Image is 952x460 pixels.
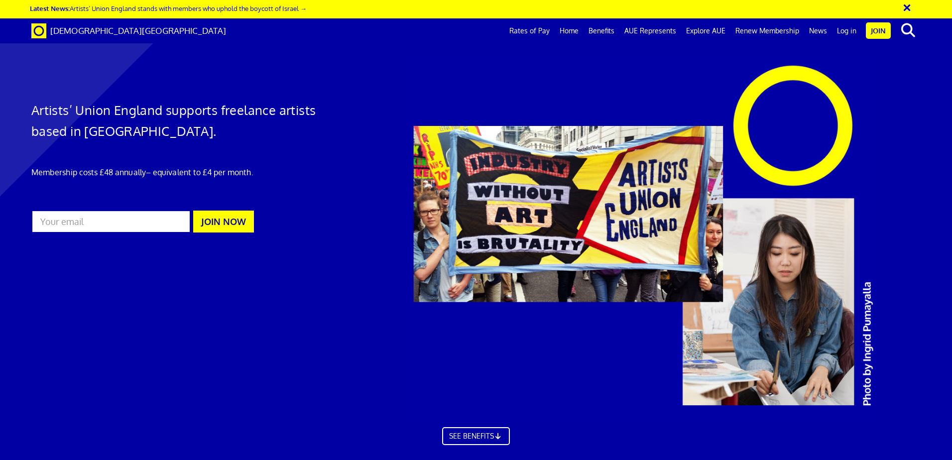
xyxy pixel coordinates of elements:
[50,25,226,36] span: [DEMOGRAPHIC_DATA][GEOGRAPHIC_DATA]
[31,210,191,233] input: Your email
[442,427,510,445] a: SEE BENEFITS
[866,22,891,39] a: Join
[30,4,70,12] strong: Latest News:
[31,100,318,141] h1: Artists’ Union England supports freelance artists based in [GEOGRAPHIC_DATA].
[893,20,923,41] button: search
[193,211,254,232] button: JOIN NOW
[30,4,307,12] a: Latest News:Artists’ Union England stands with members who uphold the boycott of Israel →
[31,166,318,178] p: Membership costs £48 annually – equivalent to £4 per month.
[730,18,804,43] a: Renew Membership
[804,18,832,43] a: News
[555,18,584,43] a: Home
[619,18,681,43] a: AUE Represents
[24,18,234,43] a: Brand [DEMOGRAPHIC_DATA][GEOGRAPHIC_DATA]
[681,18,730,43] a: Explore AUE
[584,18,619,43] a: Benefits
[504,18,555,43] a: Rates of Pay
[832,18,861,43] a: Log in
